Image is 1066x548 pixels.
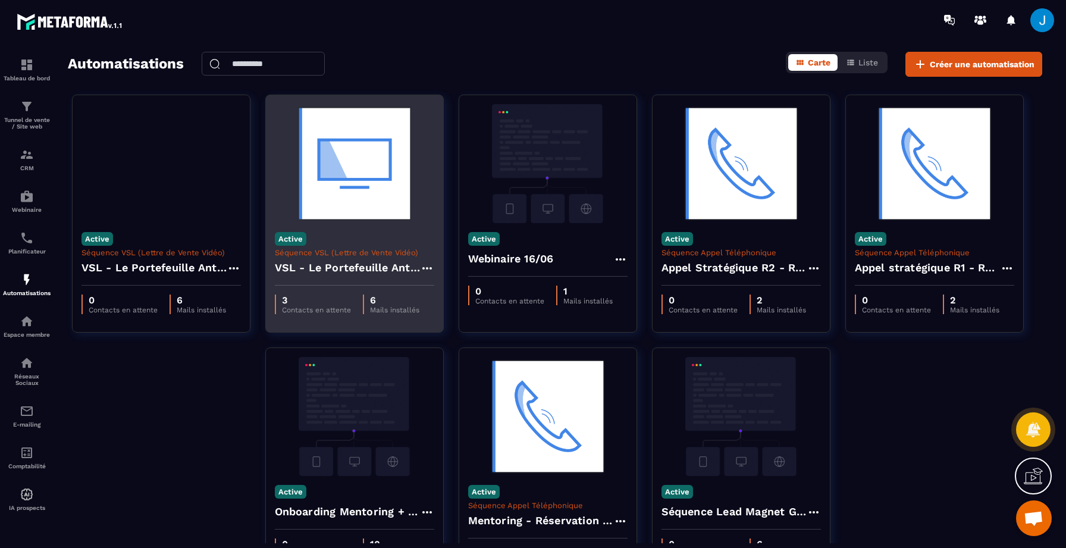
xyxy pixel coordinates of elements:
p: Contacts en attente [89,306,158,314]
img: social-network [20,356,34,370]
p: 2 [950,295,999,306]
a: social-networksocial-networkRéseaux Sociaux [3,347,51,395]
button: Liste [839,54,885,71]
h4: Mentoring - Réservation Session Individuelle [468,512,613,529]
p: Séquence Appel Téléphonique [661,248,821,257]
p: E-mailing [3,421,51,428]
img: automation-background [661,104,821,223]
p: Contacts en attente [475,297,544,305]
img: formation [20,148,34,162]
p: 0 [862,295,931,306]
p: 0 [475,286,544,297]
img: automation-background [468,357,628,476]
p: Webinaire [3,206,51,213]
span: Créer une automatisation [930,58,1034,70]
a: emailemailE-mailing [3,395,51,437]
p: Espace membre [3,331,51,338]
a: formationformationCRM [3,139,51,180]
p: Comptabilité [3,463,51,469]
p: 6 [177,295,226,306]
p: Active [81,232,113,246]
p: Active [661,232,693,246]
p: Mails installés [757,306,806,314]
p: Contacts en attente [862,306,931,314]
p: Mails installés [177,306,226,314]
a: formationformationTableau de bord [3,49,51,90]
h4: Appel stratégique R1 - Réservation [855,259,1000,276]
p: Planificateur [3,248,51,255]
p: 1 [563,286,613,297]
img: logo [17,11,124,32]
p: Mails installés [563,297,613,305]
img: automation-background [468,104,628,223]
img: automation-background [81,104,241,223]
p: Automatisations [3,290,51,296]
a: automationsautomationsEspace membre [3,305,51,347]
p: Mails installés [950,306,999,314]
h4: Séquence Lead Magnet GUIDE " 5 questions à se poser" [661,503,807,520]
h4: Onboarding Mentoring + Suivi Apprenant [275,503,420,520]
h2: Automatisations [68,52,184,77]
button: Carte [788,54,838,71]
p: 0 [669,295,738,306]
img: scheduler [20,231,34,245]
p: CRM [3,165,51,171]
p: Mails installés [370,306,419,314]
p: Active [661,485,693,499]
a: accountantaccountantComptabilité [3,437,51,478]
p: Active [468,232,500,246]
span: Liste [858,58,878,67]
a: automationsautomationsWebinaire [3,180,51,222]
p: Réseaux Sociaux [3,373,51,386]
p: Active [468,485,500,499]
button: Créer une automatisation [905,52,1042,77]
p: Active [275,485,306,499]
img: automation-background [275,357,434,476]
img: automation-background [661,357,821,476]
p: Active [275,232,306,246]
p: Séquence Appel Téléphonique [468,501,628,510]
img: email [20,404,34,418]
p: Séquence VSL (Lettre de Vente Vidéo) [81,248,241,257]
h4: Webinaire 16/06 [468,250,554,267]
h4: VSL - Le Portefeuille Anti-Fragile - Copy [81,259,227,276]
p: IA prospects [3,505,51,511]
img: formation [20,99,34,114]
img: automation-background [275,104,434,223]
p: 0 [89,295,158,306]
p: 3 [282,295,351,306]
p: Séquence Appel Téléphonique [855,248,1014,257]
img: formation [20,58,34,72]
a: formationformationTunnel de vente / Site web [3,90,51,139]
img: automation-background [855,104,1014,223]
img: automations [20,314,34,328]
p: 2 [757,295,806,306]
p: Contacts en attente [669,306,738,314]
h4: Appel Stratégique R2 - Réservation [661,259,807,276]
a: automationsautomationsAutomatisations [3,264,51,305]
img: automations [20,189,34,203]
img: automations [20,273,34,287]
a: Ouvrir le chat [1016,500,1052,536]
p: Contacts en attente [282,306,351,314]
span: Carte [808,58,830,67]
p: 6 [370,295,419,306]
p: Séquence VSL (Lettre de Vente Vidéo) [275,248,434,257]
img: automations [20,487,34,502]
img: accountant [20,446,34,460]
h4: VSL - Le Portefeuille Anti-Fragile [275,259,420,276]
p: Tableau de bord [3,75,51,82]
p: Tunnel de vente / Site web [3,117,51,130]
a: schedulerschedulerPlanificateur [3,222,51,264]
p: Active [855,232,886,246]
